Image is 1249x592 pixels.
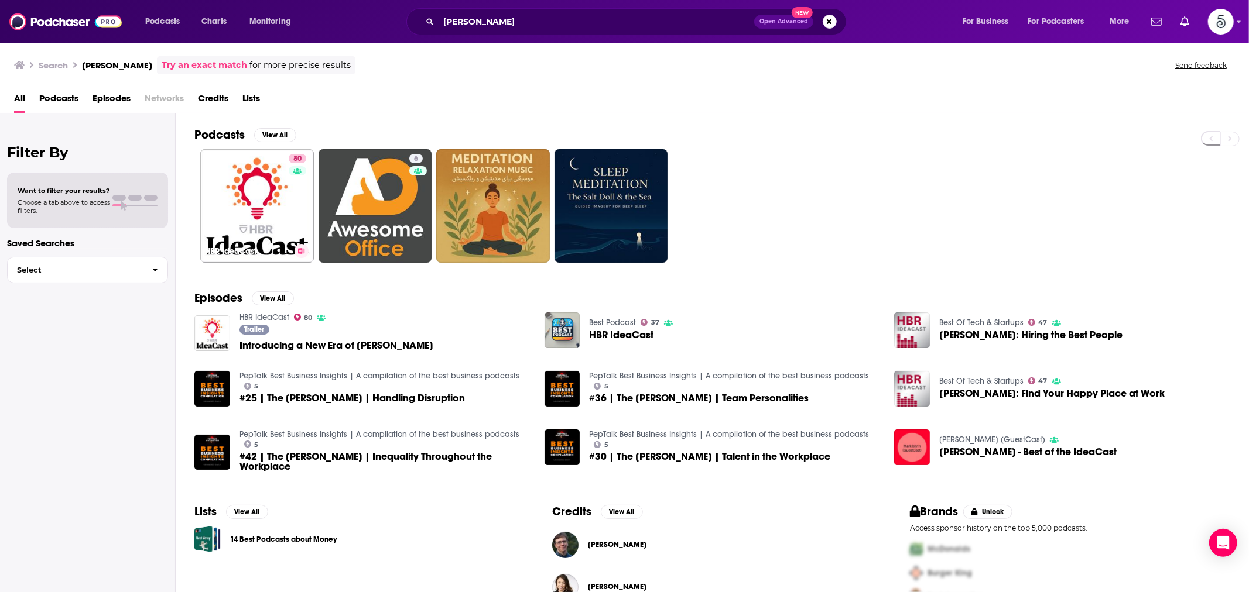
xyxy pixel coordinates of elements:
h3: HBR IdeaCast [205,246,290,256]
a: 80HBR IdeaCast [200,149,314,263]
img: HBR IdeaCast - Best of the IdeaCast [894,429,930,465]
button: View All [601,505,643,519]
img: HBR IdeaCast [545,312,580,348]
span: 47 [1039,378,1048,384]
img: Introducing a New Era of HBR IdeaCast [194,315,230,351]
a: PepTalk Best Business Insights | A compilation of the best business podcasts [239,371,519,381]
span: Logged in as Spiral5-G2 [1208,9,1234,35]
a: Podcasts [39,89,78,113]
img: #25 | The HBR IdeaCast | Handling Disruption [194,371,230,407]
button: View All [226,505,268,519]
a: 5 [594,383,608,390]
span: New [792,7,813,18]
span: Podcasts [145,13,180,30]
a: HBR Ideacast: Find Your Happy Place at Work [939,388,1165,398]
a: Best Podcast [589,318,636,328]
button: View All [252,291,294,305]
p: Saved Searches [7,238,168,249]
button: Select [7,257,168,283]
h2: Brands [910,504,959,519]
a: Podchaser - Follow, Share and Rate Podcasts [9,11,122,33]
div: Open Intercom Messenger [1209,529,1237,557]
a: PepTalk Best Business Insights | A compilation of the best business podcasts [589,429,869,439]
a: 5 [594,441,608,448]
span: More [1110,13,1130,30]
div: Search podcasts, credits, & more... [418,8,858,35]
a: 6 [319,149,432,263]
a: Lists [242,89,260,113]
span: Trailer [244,326,264,333]
h2: Lists [194,504,217,519]
a: 80 [289,154,306,163]
span: Open Advanced [759,19,808,25]
span: Credits [198,89,228,113]
span: for more precise results [249,58,351,72]
a: Episodes [93,89,131,113]
a: HBR IdeaCast [239,312,289,322]
span: 37 [651,320,659,325]
span: Introducing a New Era of [PERSON_NAME] [239,340,433,350]
a: #36 | The HBR IdeaCast | Team Personalities [589,393,809,403]
span: Choose a tab above to access filters. [18,198,110,215]
a: 47 [1028,377,1048,384]
span: [PERSON_NAME]: Hiring the Best People [939,330,1123,340]
span: For Business [963,13,1009,30]
a: 80 [294,314,313,321]
img: Curt Nickisch [552,532,579,558]
a: All [14,89,25,113]
a: HBR Ideacast: Hiring the Best People [939,330,1123,340]
a: 14 Best Podcasts about Money [194,526,221,552]
a: EpisodesView All [194,291,294,305]
img: #42 | The HBR IdeaCast | Inequality Throughout the Workplace [194,435,230,470]
a: Show notifications dropdown [1176,12,1194,32]
span: 80 [293,153,302,165]
a: #30 | The HBR IdeaCast | Talent in the Workplace [589,452,830,462]
a: PepTalk Best Business Insights | A compilation of the best business podcasts [589,371,869,381]
button: Send feedback [1172,60,1230,70]
button: open menu [241,12,306,31]
h2: Episodes [194,291,242,305]
span: Networks [145,89,184,113]
a: 5 [244,383,259,390]
a: 37 [641,319,659,326]
a: Introducing a New Era of HBR IdeaCast [239,340,433,350]
span: 5 [604,384,608,389]
a: HBR IdeaCast [589,330,653,340]
a: #30 | The HBR IdeaCast | Talent in the Workplace [545,429,580,465]
span: [PERSON_NAME] [588,582,646,591]
button: Show profile menu [1208,9,1234,35]
input: Search podcasts, credits, & more... [439,12,754,31]
img: HBR Ideacast: Find Your Happy Place at Work [894,371,930,407]
a: Mark blyth (GuestCast) [939,435,1045,445]
a: Alison Beard [588,582,646,591]
button: Open AdvancedNew [754,15,813,29]
a: HBR IdeaCast - Best of the IdeaCast [939,447,1117,457]
span: [PERSON_NAME] - Best of the IdeaCast [939,447,1117,457]
span: Select [8,266,143,274]
span: Burger King [928,568,972,578]
a: PepTalk Best Business Insights | A compilation of the best business podcasts [239,429,519,439]
h3: [PERSON_NAME] [82,60,152,71]
span: 5 [254,384,258,389]
img: #36 | The HBR IdeaCast | Team Personalities [545,371,580,407]
a: Charts [194,12,234,31]
span: #42 | The [PERSON_NAME] | Inequality Throughout the Workplace [239,452,531,471]
a: 5 [244,440,259,448]
a: HBR Ideacast: Hiring the Best People [894,312,930,348]
a: Curt Nickisch [588,540,646,549]
a: Best Of Tech & Startups [939,318,1024,328]
a: 47 [1028,319,1048,326]
span: 5 [254,442,258,448]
